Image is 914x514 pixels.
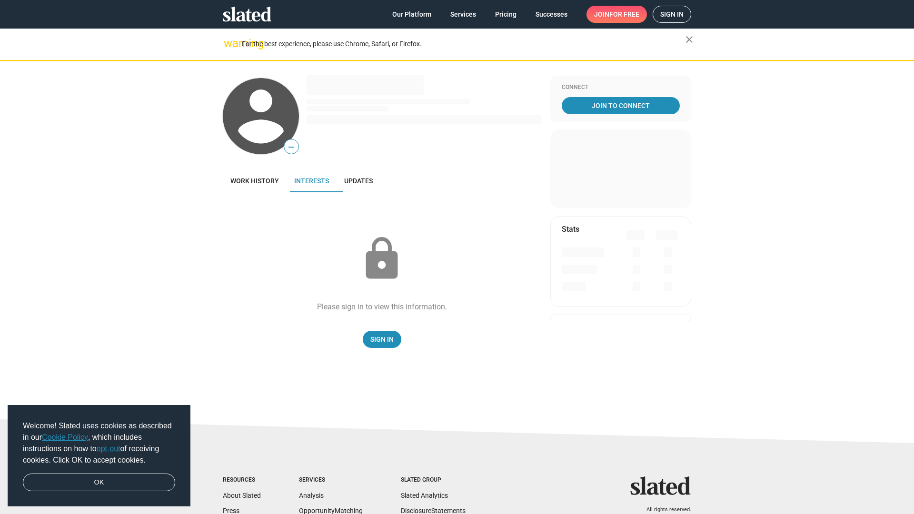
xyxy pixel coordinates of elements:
div: For the best experience, please use Chrome, Safari, or Firefox. [242,38,685,50]
a: Interests [287,169,337,192]
span: for free [609,6,639,23]
div: Resources [223,476,261,484]
a: Updates [337,169,380,192]
a: About Slated [223,492,261,499]
span: Welcome! Slated uses cookies as described in our , which includes instructions on how to of recei... [23,420,175,466]
a: Slated Analytics [401,492,448,499]
a: opt-out [97,445,120,453]
span: Successes [536,6,567,23]
mat-card-title: Stats [562,224,579,234]
div: Services [299,476,363,484]
span: Our Platform [392,6,431,23]
a: Joinfor free [586,6,647,23]
a: Successes [528,6,575,23]
a: Pricing [487,6,524,23]
a: Join To Connect [562,97,680,114]
span: Join To Connect [564,97,678,114]
span: Interests [294,177,329,185]
a: Work history [223,169,287,192]
span: Work history [230,177,279,185]
mat-icon: close [684,34,695,45]
div: cookieconsent [8,405,190,507]
span: Pricing [495,6,517,23]
a: Sign in [653,6,691,23]
span: Updates [344,177,373,185]
span: Services [450,6,476,23]
span: Sign In [370,331,394,348]
a: Services [443,6,484,23]
a: Cookie Policy [42,433,88,441]
span: Join [594,6,639,23]
span: Sign in [660,6,684,22]
div: Please sign in to view this information. [317,302,447,312]
mat-icon: lock [358,235,406,283]
div: Slated Group [401,476,466,484]
a: dismiss cookie message [23,474,175,492]
a: Our Platform [385,6,439,23]
div: Connect [562,84,680,91]
span: — [284,141,298,153]
a: Sign In [363,331,401,348]
a: Analysis [299,492,324,499]
mat-icon: warning [224,38,235,49]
